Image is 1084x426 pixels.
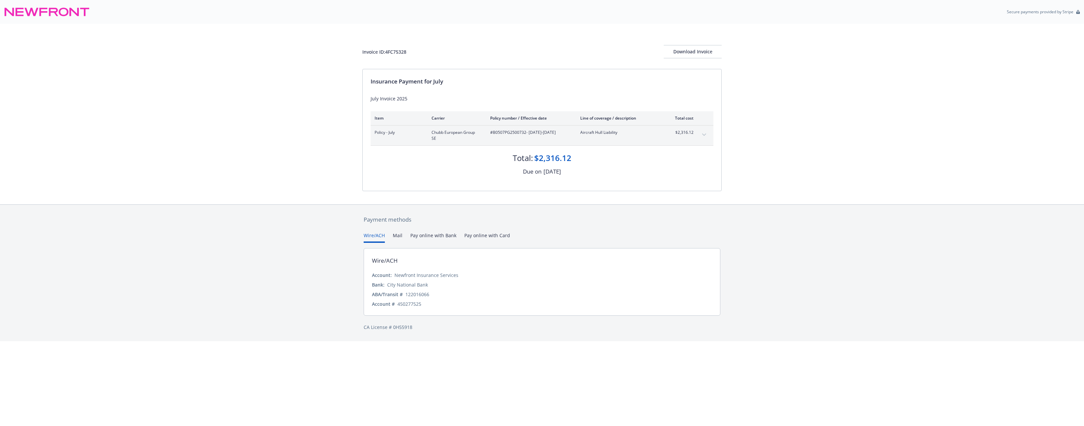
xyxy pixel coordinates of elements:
div: CA License # 0H55918 [364,324,720,331]
span: Policy - July [375,130,421,135]
div: 122016066 [405,291,429,298]
div: Item [375,115,421,121]
div: $2,316.12 [534,152,571,164]
p: Secure payments provided by Stripe [1007,9,1073,15]
div: Carrier [432,115,480,121]
div: Invoice ID: 4FC75328 [362,48,406,55]
div: Account: [372,272,392,279]
span: #B0507PG2500732 - [DATE]-[DATE] [490,130,570,135]
div: Total: [513,152,533,164]
button: expand content [699,130,709,140]
span: Aircraft Hull Liability [580,130,658,135]
span: Chubb European Group SE [432,130,480,141]
button: Pay online with Card [464,232,510,243]
div: Line of coverage / description [580,115,658,121]
button: Download Invoice [664,45,722,58]
div: Insurance Payment for July [371,77,713,86]
button: Wire/ACH [364,232,385,243]
div: Payment methods [364,215,720,224]
div: Newfront Insurance Services [394,272,458,279]
div: ABA/Transit # [372,291,403,298]
div: City National Bank [387,281,428,288]
div: Total cost [669,115,694,121]
div: Bank: [372,281,385,288]
div: Due on [523,167,542,176]
button: Pay online with Bank [410,232,456,243]
div: Policy number / Effective date [490,115,570,121]
div: Wire/ACH [372,256,398,265]
span: $2,316.12 [669,130,694,135]
div: Account # [372,300,395,307]
div: July Invoice 2025 [371,95,713,102]
div: [DATE] [543,167,561,176]
button: Mail [393,232,402,243]
div: 450277525 [397,300,421,307]
div: Policy - JulyChubb European Group SE#B0507PG2500732- [DATE]-[DATE]Aircraft Hull Liability$2,316.1... [371,126,713,145]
